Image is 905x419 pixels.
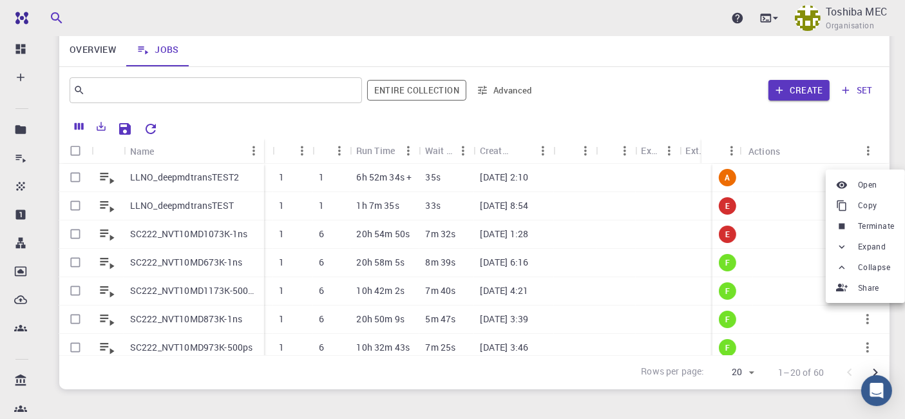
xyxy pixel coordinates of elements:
div: Open Intercom Messenger [861,375,892,406]
span: Open [858,179,877,191]
span: Share [858,282,879,295]
span: Collapse [858,261,890,274]
span: Support [24,9,71,21]
span: Expand [858,240,886,253]
span: Terminate [858,220,895,233]
span: Copy [858,199,877,212]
